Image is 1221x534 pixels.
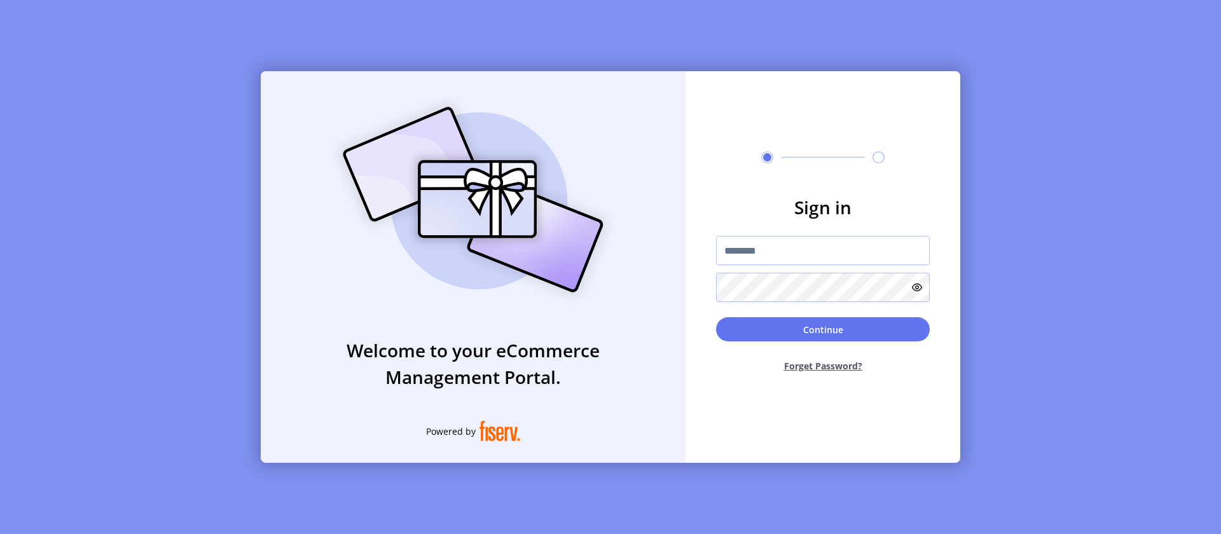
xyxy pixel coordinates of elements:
[716,194,930,221] h3: Sign in
[716,349,930,383] button: Forget Password?
[261,337,686,390] h3: Welcome to your eCommerce Management Portal.
[426,425,476,438] span: Powered by
[716,317,930,341] button: Continue
[324,93,623,306] img: card_Illustration.svg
